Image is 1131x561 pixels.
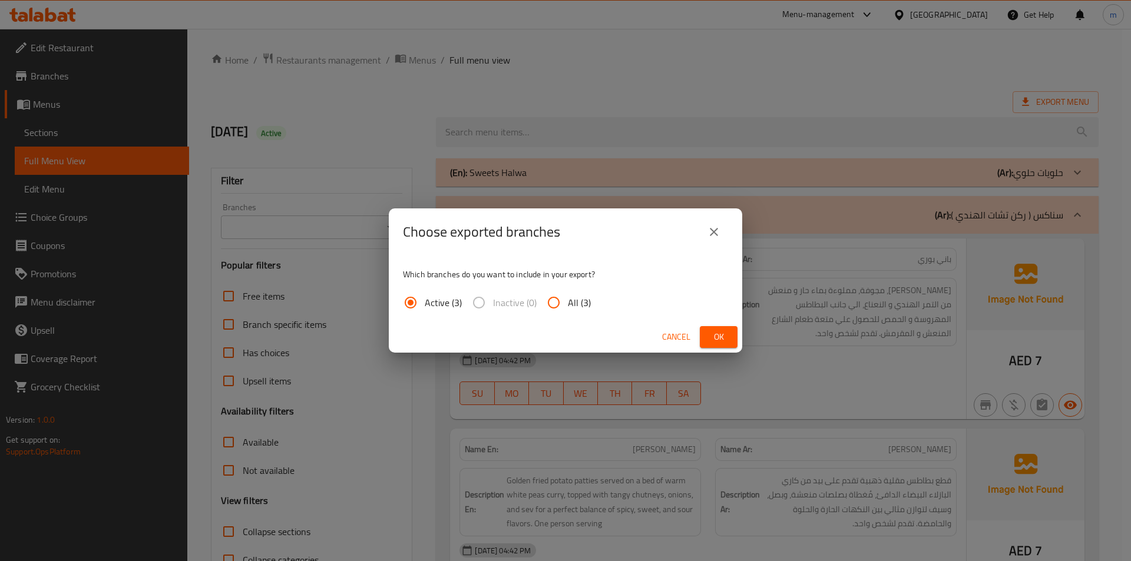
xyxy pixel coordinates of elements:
span: Active (3) [425,296,462,310]
button: close [700,218,728,246]
span: Ok [709,330,728,344]
span: Cancel [662,330,690,344]
button: Ok [700,326,738,348]
span: Inactive (0) [493,296,537,310]
button: Cancel [657,326,695,348]
h2: Choose exported branches [403,223,560,241]
span: All (3) [568,296,591,310]
p: Which branches do you want to include in your export? [403,268,728,280]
